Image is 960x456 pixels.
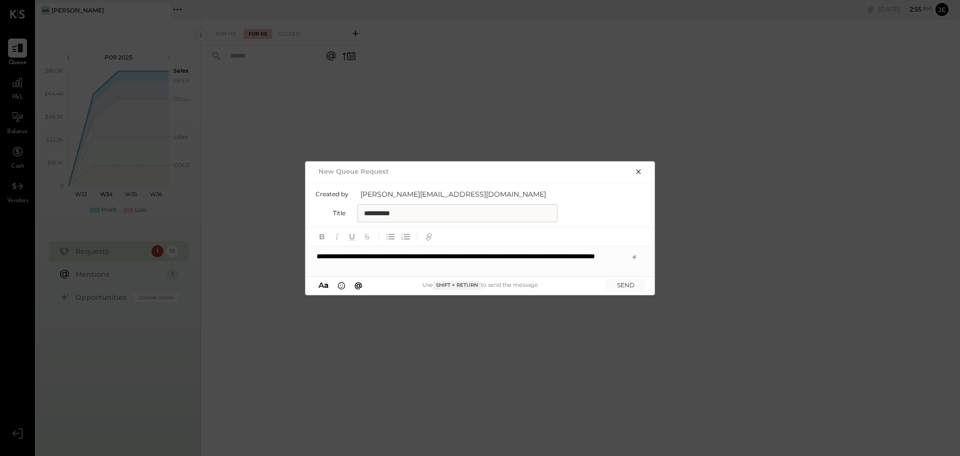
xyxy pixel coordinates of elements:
label: Created by [315,190,348,198]
button: Aa [315,280,331,291]
span: Shift + Return [433,281,481,290]
button: Italic [330,230,343,243]
h2: New Queue Request [318,167,389,175]
button: Underline [345,230,358,243]
span: [PERSON_NAME][EMAIL_ADDRESS][DOMAIN_NAME] [360,189,560,199]
button: Strikethrough [360,230,373,243]
button: @ [351,280,365,291]
label: Title [315,209,345,217]
button: Add URL [422,230,435,243]
div: Use to send the message [365,281,595,290]
span: a [324,280,328,290]
button: Bold [315,230,328,243]
span: @ [354,280,362,290]
button: Unordered List [384,230,397,243]
button: SEND [605,278,645,292]
button: Ordered List [399,230,412,243]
